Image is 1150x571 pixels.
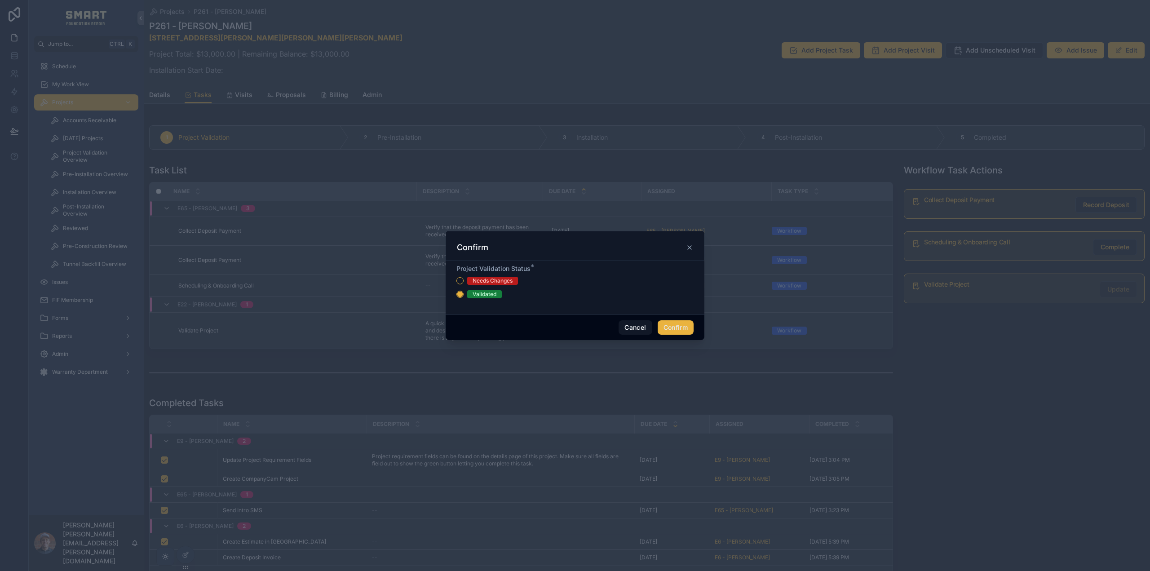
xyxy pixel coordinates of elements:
button: Cancel [619,320,652,335]
div: Needs Changes [473,277,513,285]
div: Validated [473,290,496,298]
h3: Confirm [457,242,488,253]
span: Project Validation Status [456,265,531,272]
button: Confirm [658,320,694,335]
